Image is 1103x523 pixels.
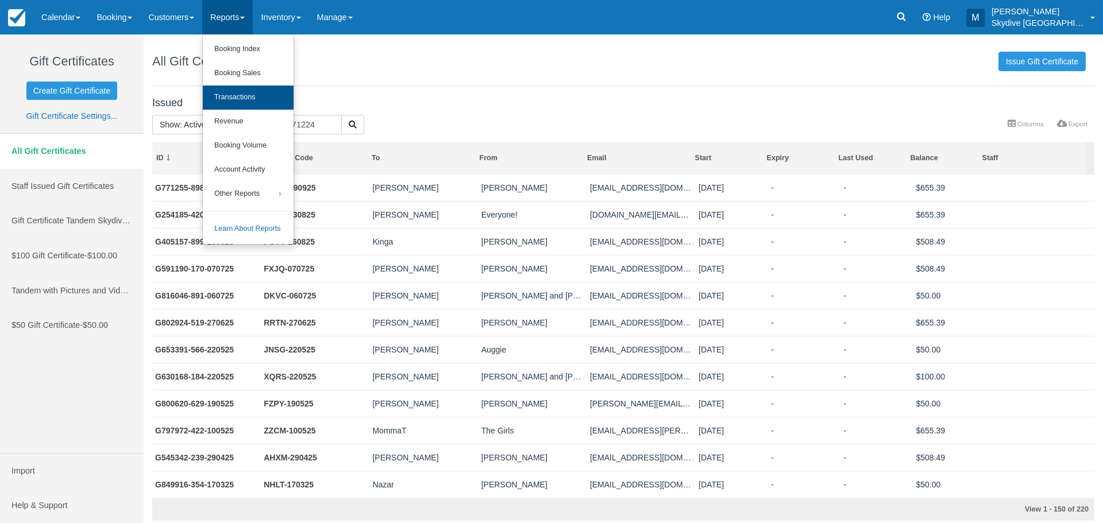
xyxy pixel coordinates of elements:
td: hison1956@gmail.com [587,444,696,471]
a: Create Gift Certificate [26,82,118,100]
a: JHNN-230825 [264,210,315,219]
td: $508.49 [913,228,986,255]
a: PCYY-160825 [264,237,315,246]
td: - [840,363,913,390]
a: Transactions [203,86,294,110]
td: - [840,471,913,498]
td: Tessa and Wren [479,282,587,309]
td: Juleemchanchad98@gmail.com [587,175,696,202]
td: crowie.red@gmail.com [587,201,696,228]
td: tosca.reno.kennedy@gmail.com [587,417,696,444]
td: NIGEL FLYNN [369,363,478,390]
h1: Gift Certificates [9,55,135,68]
a: G800620-629-190525 [155,399,234,408]
td: 04/29/25 [696,444,768,471]
td: $50.00 [913,390,986,417]
a: Gift Certificate Settings... [26,111,117,121]
td: G771255-898-090925 [152,175,261,202]
span: Help [933,13,950,22]
td: NHLT-170325 [261,471,369,498]
td: Maureen [369,444,478,471]
td: $655.39 [913,201,986,228]
td: G254185-420-230825 [152,201,261,228]
td: 09/09/25 [696,175,768,202]
td: $655.39 [913,175,986,202]
td: G545342-239-290425 [152,444,261,471]
td: Craig [479,444,587,471]
td: - [768,282,840,309]
td: G405157-899-160825 [152,228,261,255]
td: Nazar [369,471,478,498]
td: Auggie [479,336,587,363]
td: $100.00 [913,363,986,390]
td: - [768,175,840,202]
td: robert25reynolds89@gmail.com [587,255,696,282]
td: G800620-629-190525 [152,390,261,417]
td: - [840,336,913,363]
td: $50.00 [913,336,986,363]
a: G254185-420-230825 [155,210,234,219]
td: $508.49 [913,444,986,471]
span: Tandem with Pictures and Video Package (tax included) [11,286,216,295]
td: 05/21/25 [696,390,768,417]
span: $100 Gift Certificate [11,251,84,260]
td: - [768,417,840,444]
td: Janice and Kevin Flynn [479,363,587,390]
a: RRTN-270625 [264,318,315,327]
td: ZZCM-100525 [261,417,369,444]
span: Show [160,120,180,129]
td: G797972-422-100525 [152,417,261,444]
div: Staff [982,153,1082,163]
td: - [840,255,913,282]
td: Shane Lloyd [369,309,478,336]
td: Nadia A. Jamal [479,309,587,336]
td: 07/07/25 [696,255,768,282]
ul: Reports [202,34,294,245]
td: kingak122@gmail.com [587,228,696,255]
td: Everyone! [479,201,587,228]
span: $100.00 [87,251,117,260]
td: JHNN-230825 [261,201,369,228]
span: $50.00 [83,320,108,330]
td: $50.00 [913,282,986,309]
div: Last Used [839,153,903,163]
td: AHXM-290425 [261,444,369,471]
a: G797972-422-100525 [155,426,234,435]
button: Show: Active [152,115,221,134]
a: Booking Sales [203,61,294,86]
td: - [768,444,840,471]
td: PCYY-160825 [261,228,369,255]
td: JNSG-220525 [261,336,369,363]
td: G630168-184-220525 [152,363,261,390]
a: Export [1050,116,1094,132]
td: Dasha [479,471,587,498]
td: - [768,201,840,228]
td: The Girls [479,417,587,444]
a: G771255-898-090925 [155,183,234,192]
td: $508.49 [913,255,986,282]
div: From [480,153,580,163]
a: FZPY-190525 [264,399,313,408]
td: - [768,390,840,417]
td: Tanya [369,255,478,282]
td: MommaT [369,417,478,444]
div: Booking Code [264,153,364,163]
a: G802924-519-270625 [155,318,234,327]
a: AHXM-290425 [264,453,317,462]
td: daryna.gryshchuk@gmail.com [587,471,696,498]
td: - [768,228,840,255]
a: PKGZ-090925 [264,183,315,192]
td: Darren Strand [369,201,478,228]
a: Issue Gift Certificate [998,52,1086,71]
td: DKVC-060725 [261,282,369,309]
a: G630168-184-220525 [155,372,234,381]
a: JNSG-220525 [264,345,315,354]
h1: All Gift Certificates [152,55,254,68]
a: DKVC-060725 [264,291,316,300]
td: - [840,228,913,255]
td: 08/23/25 [696,201,768,228]
td: $50.00 [913,471,986,498]
ul: More [1001,116,1094,134]
a: G653391-566-220525 [155,345,234,354]
td: Smith [479,255,587,282]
